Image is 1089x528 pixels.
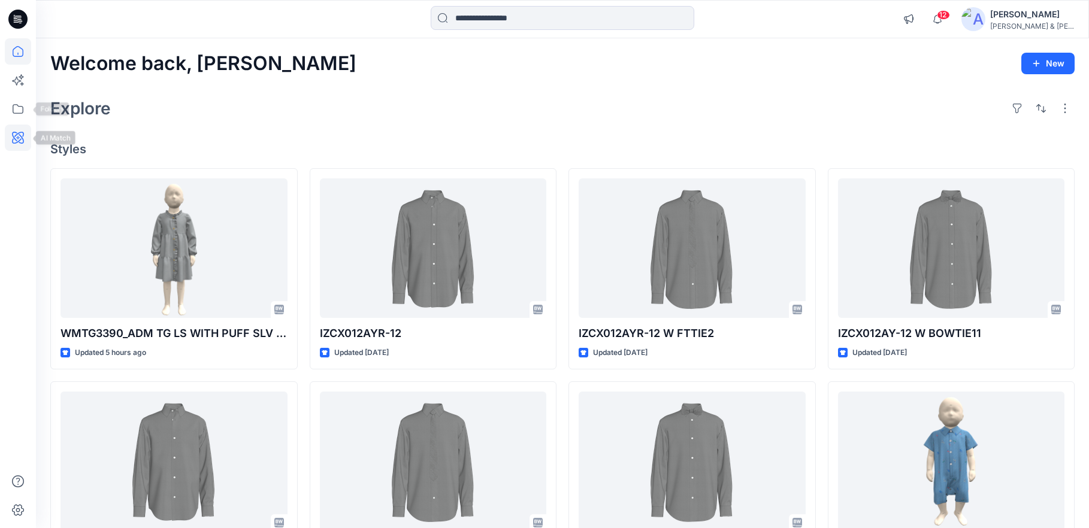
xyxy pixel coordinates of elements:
[838,325,1065,342] p: IZCX012AY-12 W BOWTIE11
[579,325,806,342] p: IZCX012AYR-12 W FTTIE2
[60,178,288,318] a: WMTG3390_ADM TG LS WITH PUFF SLV DRESS
[961,7,985,31] img: avatar
[50,99,111,118] h2: Explore
[1021,53,1075,74] button: New
[60,325,288,342] p: WMTG3390_ADM TG LS WITH PUFF SLV DRESS
[50,53,356,75] h2: Welcome back, [PERSON_NAME]
[320,178,547,318] a: IZCX012AYR-12
[990,7,1074,22] div: [PERSON_NAME]
[852,347,907,359] p: Updated [DATE]
[75,347,146,359] p: Updated 5 hours ago
[937,10,950,20] span: 12
[838,178,1065,318] a: IZCX012AY-12 W BOWTIE11
[334,347,389,359] p: Updated [DATE]
[50,142,1075,156] h4: Styles
[990,22,1074,31] div: [PERSON_NAME] & [PERSON_NAME]
[579,178,806,318] a: IZCX012AYR-12 W FTTIE2
[593,347,648,359] p: Updated [DATE]
[320,325,547,342] p: IZCX012AYR-12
